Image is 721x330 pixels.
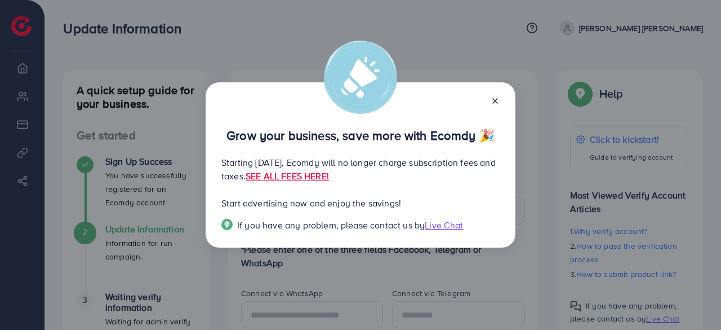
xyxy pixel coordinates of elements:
[221,219,233,230] img: Popup guide
[246,170,329,182] a: SEE ALL FEES HERE!
[324,41,397,114] img: alert
[237,219,425,231] span: If you have any problem, please contact us by
[221,196,500,210] p: Start advertising now and enjoy the savings!
[425,219,463,231] span: Live Chat
[221,129,500,142] p: Grow your business, save more with Ecomdy 🎉
[221,156,500,183] p: Starting [DATE], Ecomdy will no longer charge subscription fees and taxes.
